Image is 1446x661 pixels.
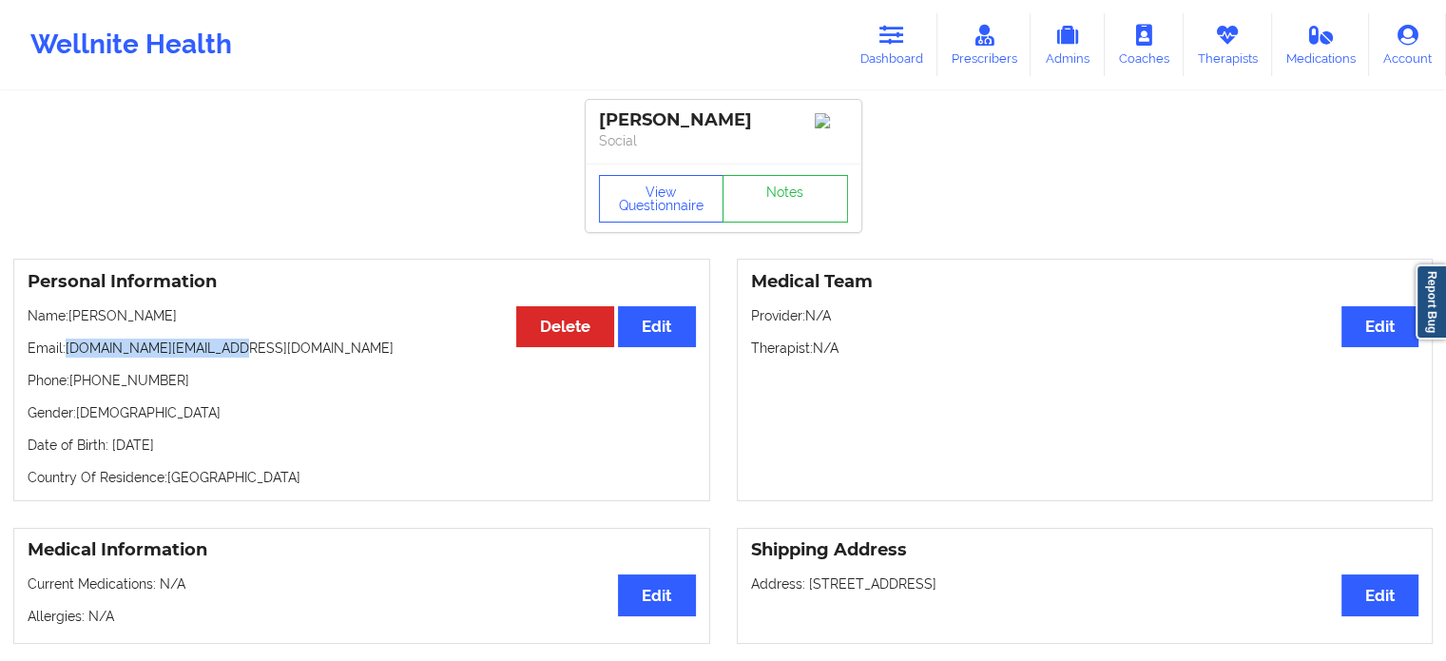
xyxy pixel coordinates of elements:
button: Edit [1341,574,1418,615]
p: Provider: N/A [751,306,1419,325]
a: Report Bug [1416,264,1446,340]
p: Allergies: N/A [28,607,696,626]
button: Edit [1341,306,1418,347]
p: Therapist: N/A [751,339,1419,358]
a: Admins [1031,13,1105,76]
button: View Questionnaire [599,175,724,223]
p: Date of Birth: [DATE] [28,436,696,455]
a: Therapists [1184,13,1272,76]
p: Current Medications: N/A [28,574,696,593]
p: Country Of Residence: [GEOGRAPHIC_DATA] [28,468,696,487]
h3: Personal Information [28,271,696,293]
div: [PERSON_NAME] [599,109,848,131]
p: Phone: [PHONE_NUMBER] [28,371,696,390]
a: Dashboard [846,13,937,76]
h3: Medical Team [751,271,1419,293]
p: Name: [PERSON_NAME] [28,306,696,325]
button: Delete [516,306,614,347]
p: Address: [STREET_ADDRESS] [751,574,1419,593]
a: Coaches [1105,13,1184,76]
button: Edit [618,574,695,615]
p: Email: [DOMAIN_NAME][EMAIL_ADDRESS][DOMAIN_NAME] [28,339,696,358]
a: Prescribers [937,13,1031,76]
a: Notes [723,175,848,223]
a: Medications [1272,13,1370,76]
button: Edit [618,306,695,347]
h3: Medical Information [28,539,696,561]
a: Account [1369,13,1446,76]
h3: Shipping Address [751,539,1419,561]
p: Gender: [DEMOGRAPHIC_DATA] [28,403,696,422]
img: Image%2Fplaceholer-image.png [815,113,848,128]
p: Social [599,131,848,150]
